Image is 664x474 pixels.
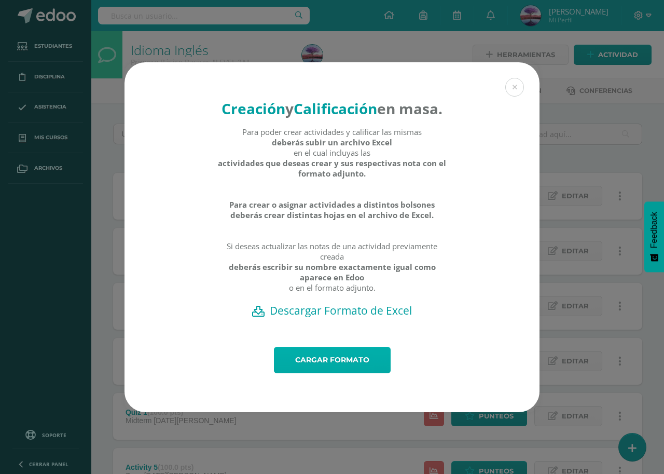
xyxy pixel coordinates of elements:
a: Descargar Formato de Excel [143,303,521,318]
span: Feedback [649,212,659,248]
button: Close (Esc) [505,78,524,97]
strong: y [285,99,294,118]
button: Feedback - Mostrar encuesta [644,201,664,272]
strong: Calificación [294,99,377,118]
h4: en masa. [217,99,447,118]
strong: Para crear o asignar actividades a distintos bolsones deberás crear distintas hojas en el archivo... [217,199,447,220]
strong: actividades que deseas crear y sus respectivas nota con el formato adjunto. [217,158,447,179]
strong: deberás escribir su nombre exactamente igual como aparece en Edoo [217,262,447,282]
div: Para poder crear actividades y calificar las mismas en el cual incluyas las Si deseas actualizar ... [217,127,447,303]
strong: deberás subir un archivo Excel [272,137,392,147]
strong: Creación [222,99,285,118]
a: Cargar formato [274,347,391,373]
